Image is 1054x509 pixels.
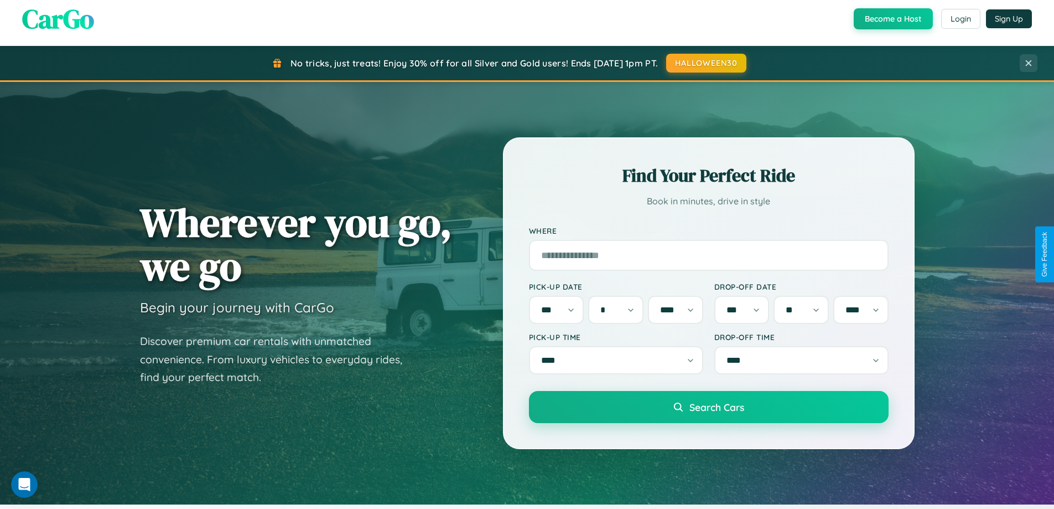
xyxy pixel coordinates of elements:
span: No tricks, just treats! Enjoy 30% off for all Silver and Gold users! Ends [DATE] 1pm PT. [290,58,658,69]
div: Give Feedback [1041,232,1048,277]
span: Search Cars [689,401,744,413]
label: Where [529,226,889,235]
label: Drop-off Date [714,282,889,291]
button: Sign Up [986,9,1032,28]
label: Pick-up Time [529,332,703,342]
h2: Find Your Perfect Ride [529,163,889,188]
label: Pick-up Date [529,282,703,291]
h3: Begin your journey with CarGo [140,299,334,316]
button: Become a Host [854,8,933,29]
span: CarGo [22,1,94,37]
iframe: Intercom live chat [11,471,38,498]
button: HALLOWEEN30 [666,54,746,73]
p: Discover premium car rentals with unmatched convenience. From luxury vehicles to everyday rides, ... [140,332,417,387]
p: Book in minutes, drive in style [529,193,889,209]
button: Login [941,9,980,29]
button: Search Cars [529,391,889,423]
label: Drop-off Time [714,332,889,342]
h1: Wherever you go, we go [140,200,452,288]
